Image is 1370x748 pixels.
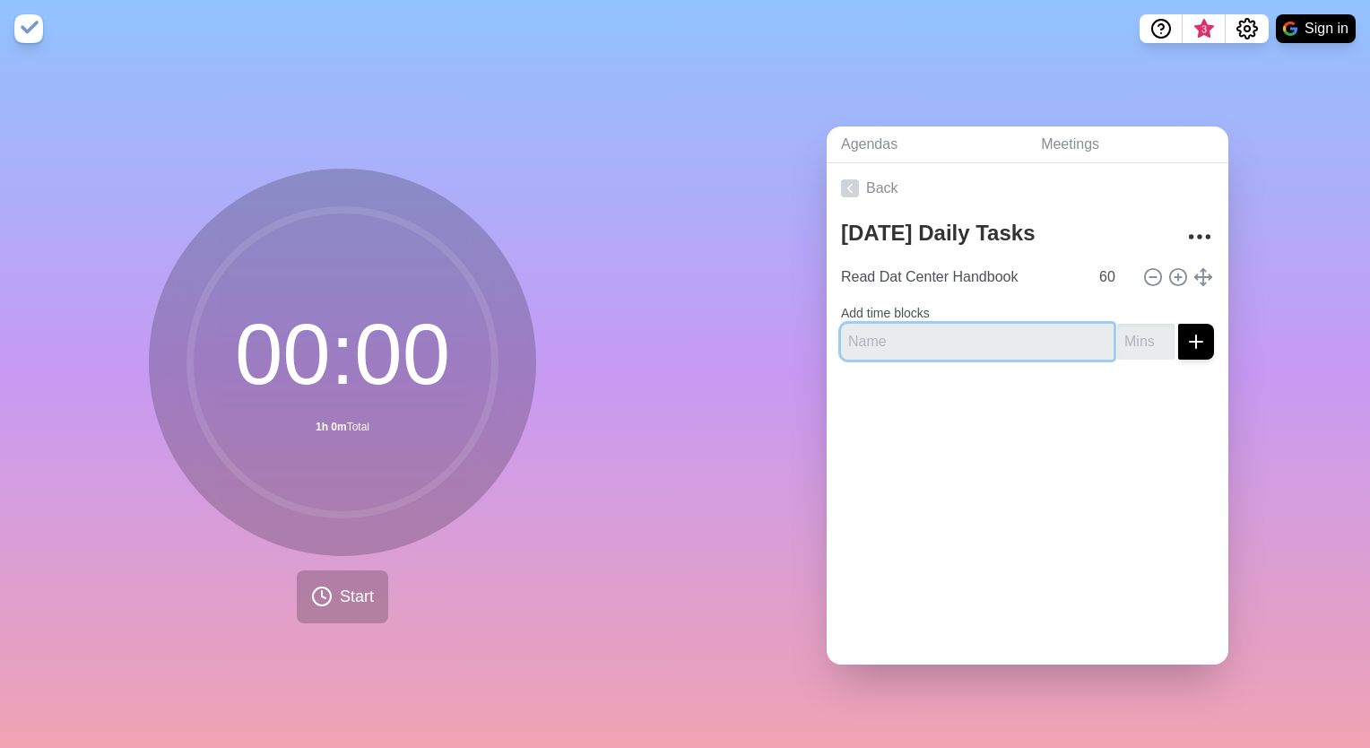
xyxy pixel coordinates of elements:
[827,126,1027,163] a: Agendas
[827,163,1228,213] a: Back
[834,259,1088,295] input: Name
[1027,126,1228,163] a: Meetings
[1140,14,1183,43] button: Help
[14,14,43,43] img: timeblocks logo
[1226,14,1269,43] button: Settings
[1283,22,1297,36] img: google logo
[1197,22,1211,37] span: 3
[1117,324,1175,360] input: Mins
[1092,259,1135,295] input: Mins
[841,306,930,320] label: Add time blocks
[1276,14,1356,43] button: Sign in
[297,570,388,623] button: Start
[841,324,1114,360] input: Name
[340,585,374,609] span: Start
[1182,219,1218,255] button: More
[1183,14,1226,43] button: What’s new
